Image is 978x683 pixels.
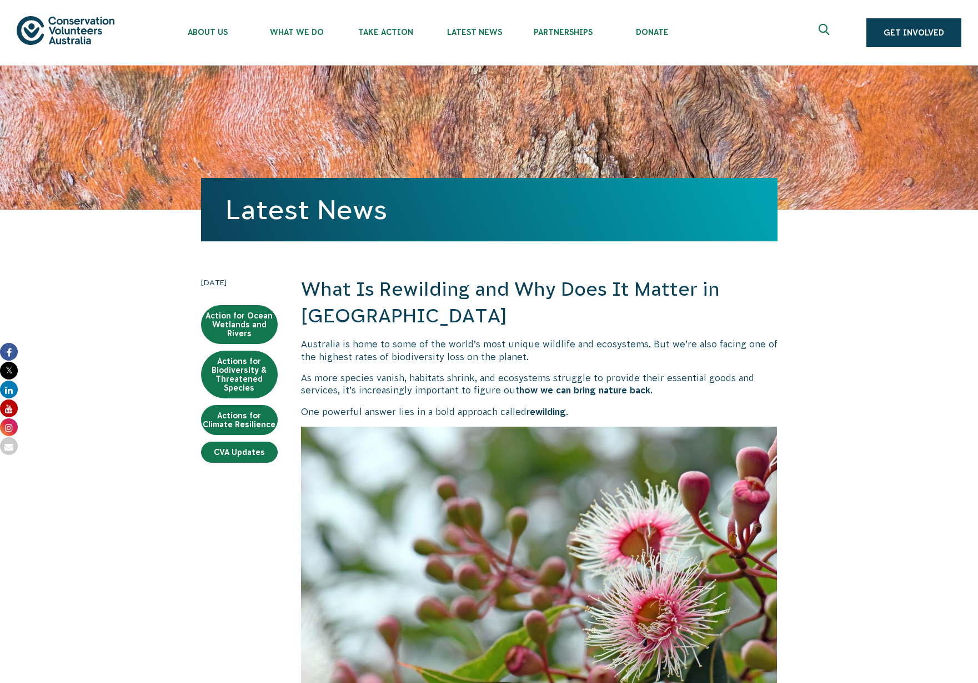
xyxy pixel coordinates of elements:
[201,351,278,398] a: Actions for Biodiversity & Threatened Species
[201,405,278,435] a: Actions for Climate Resilience
[301,406,778,418] p: One powerful answer lies in a bold approach called .
[301,276,778,329] h2: What Is Rewilding and Why Does It Matter in [GEOGRAPHIC_DATA]
[301,372,778,397] p: As more species vanish, habitats shrink, and ecosystems struggle to provide their essential goods...
[819,24,832,42] span: Expand search box
[341,28,430,37] span: Take Action
[430,28,519,37] span: Latest News
[866,18,961,47] a: Get Involved
[17,16,114,44] img: logo.svg
[163,28,252,37] span: About Us
[225,195,387,225] a: Latest News
[301,338,778,363] p: Australia is home to some of the world’s most unique wildlife and ecosystems. But we’re also faci...
[201,305,278,344] a: Action for Ocean Wetlands and Rivers
[201,276,278,289] time: [DATE]
[519,28,608,37] span: Partnerships
[608,28,696,37] span: Donate
[812,19,839,46] button: Expand search box Close search box
[201,442,278,463] a: CVA Updates
[519,385,653,395] b: how we can bring nature back.
[526,407,566,417] b: rewilding
[252,28,341,37] span: What We Do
